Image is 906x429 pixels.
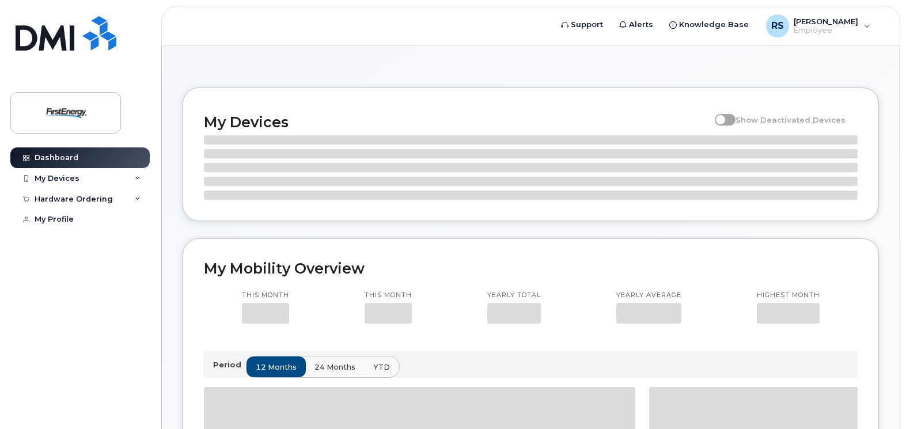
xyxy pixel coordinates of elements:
p: Period [213,359,246,370]
p: Yearly average [616,291,681,300]
p: Yearly total [487,291,541,300]
h2: My Devices [204,113,709,131]
p: Highest month [757,291,820,300]
span: Show Deactivated Devices [736,115,846,124]
p: This month [365,291,412,300]
span: 24 months [314,362,355,373]
input: Show Deactivated Devices [715,109,724,118]
h2: My Mobility Overview [204,260,858,277]
p: This month [242,291,289,300]
span: YTD [373,362,390,373]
